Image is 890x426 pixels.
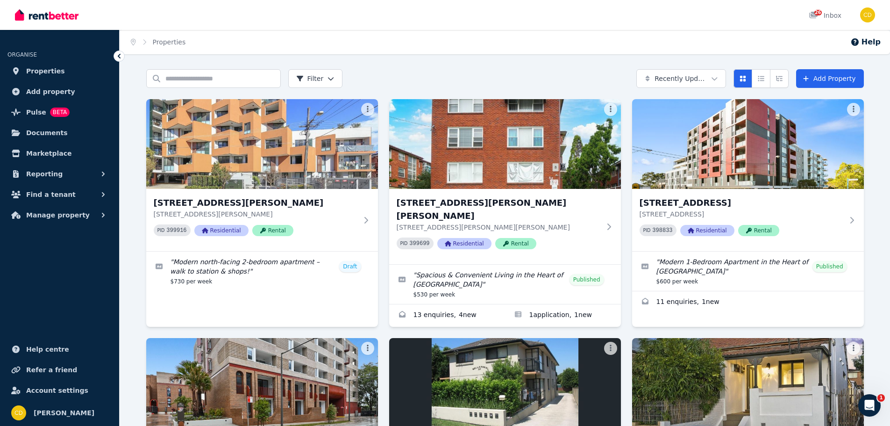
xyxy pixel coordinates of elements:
p: [STREET_ADDRESS] [640,209,843,219]
span: Residential [437,238,491,249]
a: Properties [153,38,186,46]
nav: Breadcrumb [120,30,197,54]
button: Reporting [7,165,112,183]
span: 26 [814,10,822,15]
a: 315/308 Canterbury Rd, Canterbury[STREET_ADDRESS][STREET_ADDRESS]PID 398833ResidentialRental [632,99,864,251]
span: Help centre [26,344,69,355]
a: 17/53 Alice St S, Wiley Park[STREET_ADDRESS][PERSON_NAME][PERSON_NAME][STREET_ADDRESS][PERSON_NAM... [389,99,621,264]
button: Recently Updated [636,69,726,88]
img: 201/2 Thomas St, Ashfield [146,99,378,189]
a: PulseBETA [7,103,112,122]
a: Enquiries for 315/308 Canterbury Rd, Canterbury [632,291,864,314]
a: 201/2 Thomas St, Ashfield[STREET_ADDRESS][PERSON_NAME][STREET_ADDRESS][PERSON_NAME]PID 399916Resi... [146,99,378,251]
span: Marketplace [26,148,71,159]
code: 398833 [652,227,672,234]
button: More options [847,103,860,116]
span: Reporting [26,168,63,180]
span: Rental [738,225,779,236]
h3: [STREET_ADDRESS] [640,196,843,209]
button: Help [850,36,881,48]
button: More options [361,103,374,116]
a: Help centre [7,340,112,359]
button: More options [604,342,617,355]
span: BETA [50,108,70,117]
span: [PERSON_NAME] [34,407,94,419]
span: Recently Updated [655,74,707,83]
div: View options [733,69,789,88]
iframe: Intercom live chat [858,394,881,417]
code: 399916 [166,227,186,234]
button: More options [604,103,617,116]
a: Edit listing: Modern 1-Bedroom Apartment in the Heart of Canterbury [632,252,864,291]
span: Residential [680,225,734,236]
p: [STREET_ADDRESS][PERSON_NAME][PERSON_NAME] [397,223,600,232]
a: Refer a friend [7,361,112,379]
span: Add property [26,86,75,97]
h3: [STREET_ADDRESS][PERSON_NAME][PERSON_NAME] [397,196,600,223]
small: PID [643,228,651,233]
a: Edit listing: Spacious & Convenient Living in the Heart of Wiley Park [389,265,621,304]
a: Applications for 17/53 Alice St S, Wiley Park [505,304,621,327]
a: Documents [7,123,112,142]
span: Rental [252,225,293,236]
button: More options [361,342,374,355]
span: Documents [26,127,68,138]
span: Rental [495,238,536,249]
span: Properties [26,65,65,77]
span: 1 [877,394,885,402]
span: Manage property [26,209,90,221]
img: Chris Dimitropoulos [11,405,26,420]
a: Account settings [7,381,112,400]
a: Add Property [796,69,864,88]
a: Marketplace [7,144,112,163]
a: Edit listing: Modern north-facing 2-bedroom apartment – walk to station & shops! [146,252,378,291]
button: Compact list view [752,69,770,88]
button: Filter [288,69,343,88]
a: Enquiries for 17/53 Alice St S, Wiley Park [389,304,505,327]
span: Account settings [26,385,88,396]
img: Chris Dimitropoulos [860,7,875,22]
small: PID [400,241,408,246]
code: 399699 [409,240,429,247]
small: PID [157,228,165,233]
button: More options [847,342,860,355]
button: Manage property [7,206,112,224]
img: 315/308 Canterbury Rd, Canterbury [632,99,864,189]
span: Refer a friend [26,364,77,375]
img: 17/53 Alice St S, Wiley Park [389,99,621,189]
button: Find a tenant [7,185,112,204]
h3: [STREET_ADDRESS][PERSON_NAME] [154,196,357,209]
p: [STREET_ADDRESS][PERSON_NAME] [154,209,357,219]
span: Filter [296,74,324,83]
a: Add property [7,82,112,101]
span: Find a tenant [26,189,76,200]
button: Expanded list view [770,69,789,88]
span: Pulse [26,107,46,118]
span: Residential [194,225,249,236]
span: ORGANISE [7,51,37,58]
a: Properties [7,62,112,80]
img: RentBetter [15,8,78,22]
div: Inbox [809,11,841,20]
button: Card view [733,69,752,88]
